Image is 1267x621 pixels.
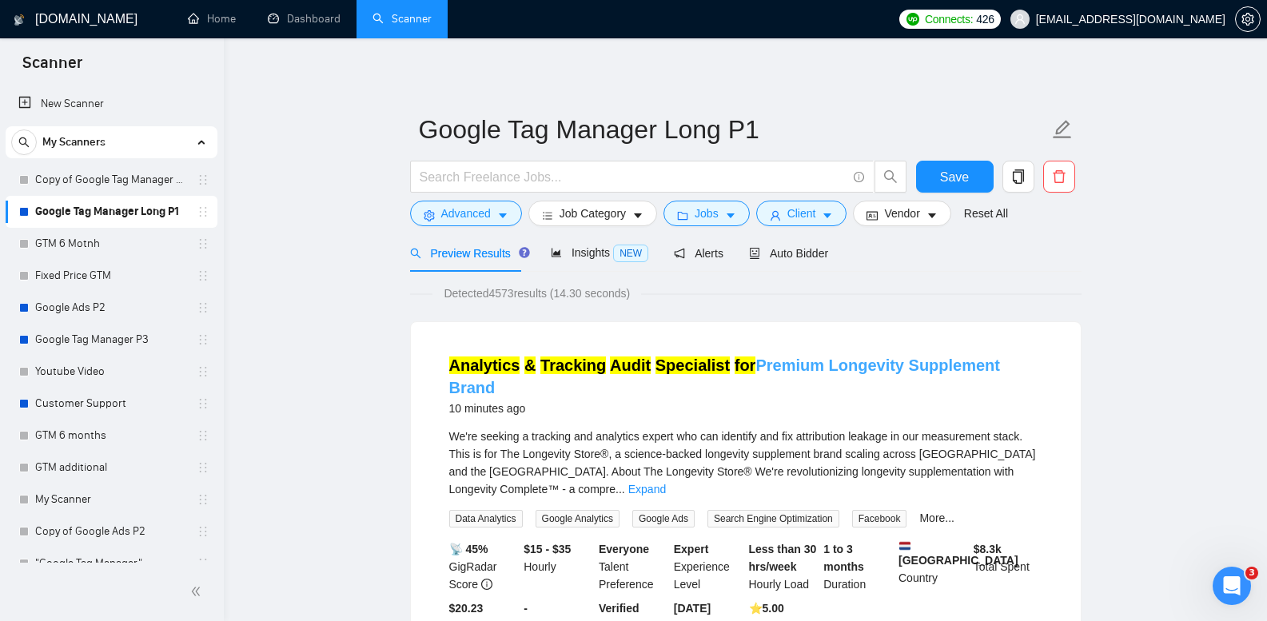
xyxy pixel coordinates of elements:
div: GigRadar Score [446,540,521,593]
span: area-chart [551,247,562,258]
span: Preview Results [410,247,525,260]
li: New Scanner [6,88,217,120]
button: setting [1235,6,1261,32]
a: Google Tag Manager Long P1 [35,196,187,228]
div: Total Spent [970,540,1046,593]
a: Copy of Google Ads P2 [35,516,187,547]
span: holder [197,365,209,378]
span: Google Ads [632,510,695,527]
span: Jobs [695,205,719,222]
span: caret-down [926,209,938,221]
b: Expert [674,543,709,555]
b: Verified [599,602,639,615]
span: holder [197,557,209,570]
span: Auto Bidder [749,247,828,260]
a: Reset All [964,205,1008,222]
span: folder [677,209,688,221]
a: New Scanner [18,88,205,120]
span: setting [424,209,435,221]
button: copy [1002,161,1034,193]
button: search [11,129,37,155]
span: We're seeking a tracking and analytics expert who can identify and fix attribution leakage in our... [449,430,1036,496]
span: NEW [613,245,648,262]
mark: Specialist [655,356,730,374]
mark: Tracking [540,356,606,374]
div: Experience Level [671,540,746,593]
iframe: Intercom live chat [1213,567,1251,605]
button: delete [1043,161,1075,193]
span: holder [197,301,209,314]
a: More... [919,512,954,524]
button: barsJob Categorycaret-down [528,201,657,226]
span: Search Engine Optimization [707,510,839,527]
a: dashboardDashboard [268,12,341,26]
span: Detected 4573 results (14.30 seconds) [432,285,641,302]
a: Copy of Google Tag Manager Long P1 [35,164,187,196]
a: Fixed Price GTM [35,260,187,292]
button: folderJobscaret-down [663,201,750,226]
a: "Google Tag Manager" [35,547,187,579]
span: holder [197,237,209,250]
span: robot [749,248,760,259]
div: We're seeking a tracking and analytics expert who can identify and fix attribution leakage in our... [449,428,1042,498]
a: GTM additional [35,452,187,484]
mark: Audit [610,356,651,374]
span: My Scanners [42,126,106,158]
input: Search Freelance Jobs... [420,167,847,187]
a: Youtube Video [35,356,187,388]
div: Talent Preference [596,540,671,593]
span: 426 [976,10,994,28]
span: info-circle [854,172,864,182]
span: Data Analytics [449,510,523,527]
b: ⭐️ 5.00 [749,602,784,615]
b: [DATE] [674,602,711,615]
span: copy [1003,169,1034,184]
b: $ 8.3k [974,543,1002,555]
div: Tooltip anchor [517,245,532,260]
img: 🇳🇱 [899,540,910,551]
a: GTM 6 Motnh [35,228,187,260]
span: Alerts [674,247,723,260]
a: GTM 6 months [35,420,187,452]
b: [GEOGRAPHIC_DATA] [898,540,1018,567]
span: setting [1236,13,1260,26]
span: holder [197,525,209,538]
span: search [12,137,36,148]
div: Hourly [520,540,596,593]
div: Hourly Load [746,540,821,593]
span: holder [197,333,209,346]
span: caret-down [822,209,833,221]
span: bars [542,209,553,221]
a: Analytics & Tracking Audit Specialist forPremium Longevity Supplement Brand [449,356,1001,396]
input: Scanner name... [419,109,1049,149]
b: $15 - $35 [524,543,571,555]
img: logo [14,7,25,33]
span: caret-down [497,209,508,221]
div: Duration [820,540,895,593]
b: - [524,602,528,615]
span: search [875,169,906,184]
span: holder [197,429,209,442]
span: search [410,248,421,259]
b: 📡 45% [449,543,488,555]
button: settingAdvancedcaret-down [410,201,522,226]
span: user [1014,14,1026,25]
span: double-left [190,583,206,599]
span: holder [197,493,209,506]
b: Less than 30 hrs/week [749,543,817,573]
div: Country [895,540,970,593]
span: idcard [867,209,878,221]
a: Expand [628,483,666,496]
span: Facebook [852,510,907,527]
span: Scanner [10,51,95,85]
b: Everyone [599,543,649,555]
span: holder [197,461,209,474]
span: caret-down [725,209,736,221]
a: Google Ads P2 [35,292,187,324]
span: Google Analytics [536,510,620,527]
a: setting [1235,13,1261,26]
button: userClientcaret-down [756,201,847,226]
span: Save [940,167,969,187]
span: notification [674,248,685,259]
span: delete [1044,169,1074,184]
